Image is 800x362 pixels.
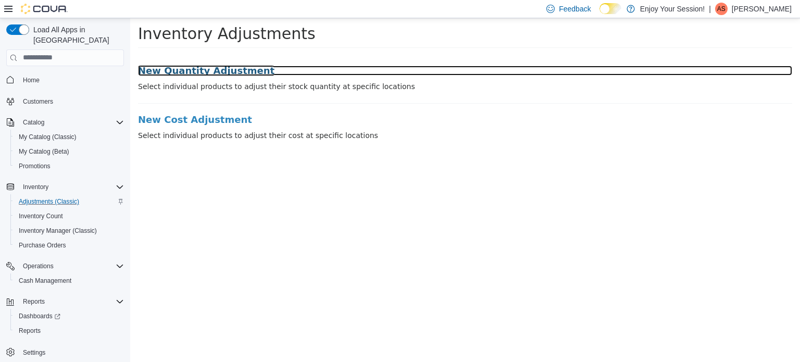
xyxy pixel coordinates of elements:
[2,72,128,88] button: Home
[19,181,124,193] span: Inventory
[19,116,48,129] button: Catalog
[10,144,128,159] button: My Catalog (Beta)
[23,97,53,106] span: Customers
[10,223,128,238] button: Inventory Manager (Classic)
[599,3,621,14] input: Dark Mode
[10,130,128,144] button: My Catalog (Classic)
[19,346,49,359] a: Settings
[19,277,71,285] span: Cash Management
[15,310,65,322] a: Dashboards
[10,159,128,173] button: Promotions
[23,262,54,270] span: Operations
[717,3,726,15] span: AS
[19,295,49,308] button: Reports
[19,95,124,108] span: Customers
[15,239,70,252] a: Purchase Orders
[19,312,60,320] span: Dashboards
[8,63,662,74] p: Select individual products to adjust their stock quantity at specific locations
[10,194,128,209] button: Adjustments (Classic)
[15,210,67,222] a: Inventory Count
[15,224,101,237] a: Inventory Manager (Classic)
[709,3,711,15] p: |
[15,310,124,322] span: Dashboards
[2,180,128,194] button: Inventory
[19,197,79,206] span: Adjustments (Classic)
[19,74,44,86] a: Home
[15,224,124,237] span: Inventory Manager (Classic)
[19,227,97,235] span: Inventory Manager (Classic)
[10,323,128,338] button: Reports
[8,112,662,123] p: Select individual products to adjust their cost at specific locations
[15,131,81,143] a: My Catalog (Classic)
[19,260,124,272] span: Operations
[15,145,124,158] span: My Catalog (Beta)
[29,24,124,45] span: Load All Apps in [GEOGRAPHIC_DATA]
[2,94,128,109] button: Customers
[15,195,124,208] span: Adjustments (Classic)
[15,239,124,252] span: Purchase Orders
[15,145,73,158] a: My Catalog (Beta)
[19,133,77,141] span: My Catalog (Classic)
[10,209,128,223] button: Inventory Count
[715,3,728,15] div: Ana Saric
[15,324,45,337] a: Reports
[732,3,792,15] p: [PERSON_NAME]
[19,241,66,249] span: Purchase Orders
[23,118,44,127] span: Catalog
[2,259,128,273] button: Operations
[15,160,55,172] a: Promotions
[8,96,662,107] a: New Cost Adjustment
[559,4,591,14] span: Feedback
[15,210,124,222] span: Inventory Count
[15,274,76,287] a: Cash Management
[23,297,45,306] span: Reports
[21,4,68,14] img: Cova
[8,47,662,58] a: New Quantity Adjustment
[8,6,185,24] span: Inventory Adjustments
[19,345,124,358] span: Settings
[23,183,48,191] span: Inventory
[2,115,128,130] button: Catalog
[15,324,124,337] span: Reports
[2,294,128,309] button: Reports
[19,181,53,193] button: Inventory
[19,95,57,108] a: Customers
[19,327,41,335] span: Reports
[10,238,128,253] button: Purchase Orders
[640,3,705,15] p: Enjoy Your Session!
[19,162,51,170] span: Promotions
[10,309,128,323] a: Dashboards
[19,295,124,308] span: Reports
[23,76,40,84] span: Home
[2,344,128,359] button: Settings
[19,116,124,129] span: Catalog
[15,274,124,287] span: Cash Management
[15,131,124,143] span: My Catalog (Classic)
[23,348,45,357] span: Settings
[19,73,124,86] span: Home
[10,273,128,288] button: Cash Management
[19,147,69,156] span: My Catalog (Beta)
[15,160,124,172] span: Promotions
[15,195,83,208] a: Adjustments (Classic)
[19,212,63,220] span: Inventory Count
[19,260,58,272] button: Operations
